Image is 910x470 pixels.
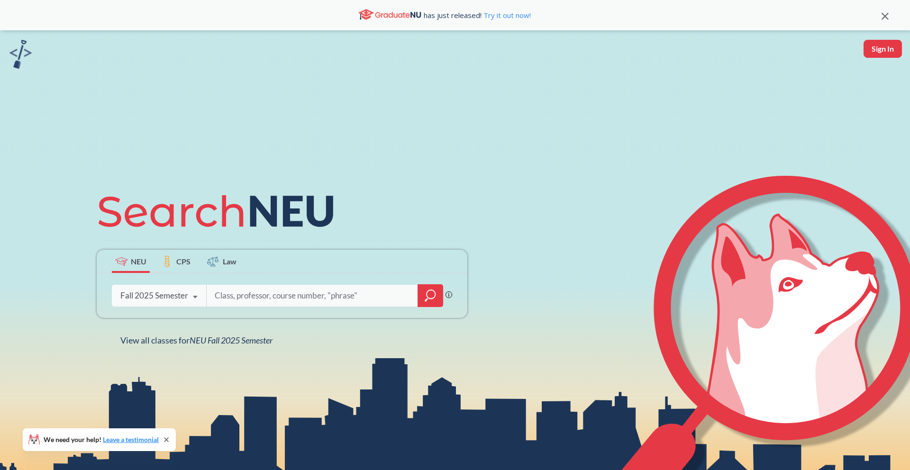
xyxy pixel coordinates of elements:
[176,256,191,267] span: CPS
[190,335,273,345] span: NEU Fall 2025 Semester
[131,256,146,267] span: NEU
[482,10,531,20] a: Try it out now!
[223,256,237,267] span: Law
[864,40,902,58] button: Sign In
[103,435,159,443] a: Leave a testimonial
[424,10,531,20] span: has just released!
[9,40,32,69] img: sandbox logo
[425,289,436,302] svg: magnifying glass
[418,284,443,307] div: magnifying glass
[120,290,188,301] div: Fall 2025 Semester
[214,286,411,306] input: Class, professor, course number, "phrase"
[9,40,32,72] a: sandbox logo
[120,335,273,345] span: View all classes for
[44,436,159,443] span: We need your help!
